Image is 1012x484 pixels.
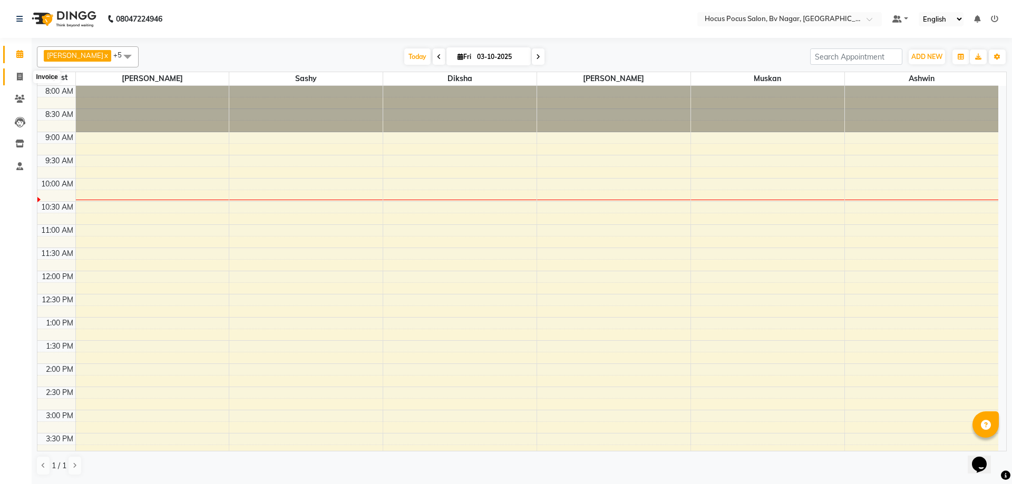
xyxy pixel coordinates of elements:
span: Diksha [383,72,537,85]
div: 3:30 PM [44,433,75,445]
input: 2025-10-03 [474,49,527,65]
div: 3:00 PM [44,410,75,421]
span: Fri [455,53,474,61]
span: Ashwin [845,72,998,85]
div: 8:30 AM [43,109,75,120]
span: +5 [113,51,130,59]
div: 1:00 PM [44,318,75,329]
span: [PERSON_NAME] [76,72,229,85]
button: ADD NEW [909,50,945,64]
div: 9:00 AM [43,132,75,143]
div: 12:30 PM [40,294,75,305]
img: logo [27,4,99,34]
span: 1 / 1 [52,460,66,471]
span: [PERSON_NAME] [537,72,690,85]
div: 12:00 PM [40,271,75,282]
span: Sashy [229,72,383,85]
div: 9:30 AM [43,155,75,166]
div: 1:30 PM [44,341,75,352]
span: Today [404,48,431,65]
div: 10:30 AM [39,202,75,213]
a: x [103,51,108,60]
b: 08047224946 [116,4,162,34]
div: 2:30 PM [44,387,75,398]
span: [PERSON_NAME] [47,51,103,60]
iframe: chat widget [968,442,1001,473]
span: Muskan [691,72,844,85]
div: 10:00 AM [39,179,75,190]
div: 2:00 PM [44,364,75,375]
input: Search Appointment [810,48,902,65]
span: ADD NEW [911,53,942,61]
div: Invoice [33,71,60,83]
div: 11:30 AM [39,248,75,259]
div: 8:00 AM [43,86,75,97]
div: 11:00 AM [39,225,75,236]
